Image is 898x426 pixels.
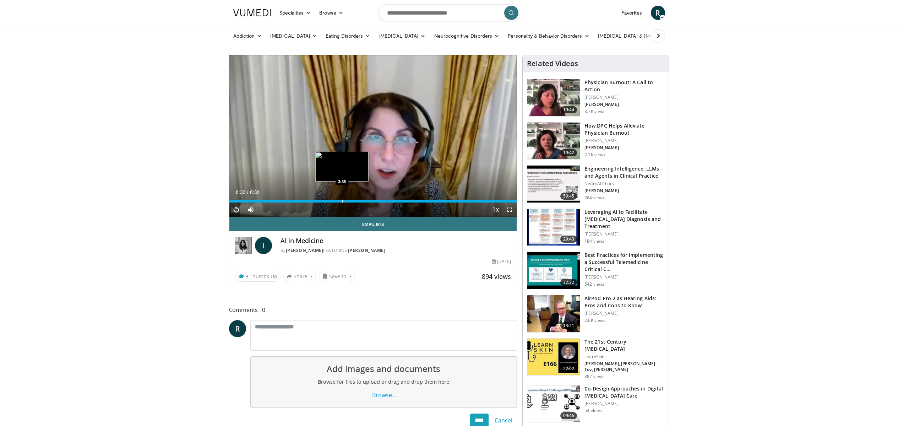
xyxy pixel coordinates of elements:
span: 09:46 [560,412,577,419]
h3: The 21st Century [MEDICAL_DATA] [584,338,664,352]
a: Personality & Behavior Disorders [504,29,593,43]
a: Favorites [617,6,647,20]
span: 19:44 [560,106,577,113]
h3: How DPC Helps Alleviate Physician Burnout [584,122,664,136]
span: 13:21 [560,322,577,329]
a: Specialties [275,6,315,20]
p: [PERSON_NAME] [584,311,664,316]
span: 22:02 [560,365,577,372]
img: eff7de8f-077c-4608-80ca-f678e94f3178.150x105_q85_crop-smart_upscale.jpg [527,385,580,422]
button: Mute [244,203,258,217]
img: ae962841-479a-4fc3-abd9-1af602e5c29c.150x105_q85_crop-smart_upscale.jpg [527,79,580,116]
button: Playback Rate [488,203,502,217]
img: 8c03ed1f-ed96-42cb-9200-2a88a5e9b9ab.150x105_q85_crop-smart_upscale.jpg [527,123,580,160]
button: Fullscreen [502,203,517,217]
a: 19:42 How DPC Helps Alleviate Physician Burnout [PERSON_NAME] [PERSON_NAME] 2.1K views [527,122,664,160]
p: LearnSkin [584,354,664,360]
p: [PERSON_NAME] [584,138,664,144]
p: [PERSON_NAME], [PERSON_NAME]-Tov, [PERSON_NAME] [584,361,664,372]
p: 2.6K views [584,318,605,323]
p: 184 views [584,238,604,244]
a: [MEDICAL_DATA] & [MEDICAL_DATA] [594,29,695,43]
p: [PERSON_NAME] [584,274,664,280]
img: a78774a7-53a7-4b08-bcf0-1e3aa9dc638f.150x105_q85_crop-smart_upscale.jpg [527,295,580,332]
img: image.jpeg [315,152,369,182]
p: 2.1K views [584,152,605,158]
span: Comments 0 [229,305,517,314]
span: 6:36 [250,189,260,195]
p: 54 views [584,408,602,414]
a: 32:32 Best Practices for Implementing a Successful Telemedicine Critical C… [PERSON_NAME] 542 views [527,252,664,289]
p: 3.7K views [584,109,605,114]
a: R [651,6,665,20]
h3: Best Practices for Implementing a Successful Telemedicine Critical C… [584,252,664,273]
img: Dr. Iris Gorfinkel [235,237,252,254]
h3: Engineering Intelligence: LLMs and Agents in Clinical Practice [584,165,664,179]
p: 387 views [584,374,604,379]
h3: Co-Design Approaches in Digital [MEDICAL_DATA] Care [584,385,664,399]
a: Eating Disorders [321,29,374,43]
h3: AirPod Pro 2 as Hearing Aids: Pros and Cons to Know [584,295,664,309]
h4: Related Videos [527,59,578,68]
a: 9 Thumbs Up [235,271,281,282]
h3: Physician Burnout: A Call to Action [584,79,664,93]
a: Browse... [366,388,401,402]
span: / [247,189,249,195]
div: By FEATURING [281,247,511,254]
p: [PERSON_NAME] [584,102,664,107]
a: 29:43 Leveraging AI to Facilitate [MEDICAL_DATA] Diagnosis and Treatment [PERSON_NAME] 184 views [527,209,664,246]
a: Browse [315,6,348,20]
a: Neurocognitive Disorders [430,29,504,43]
img: a028b2ed-2799-4348-b6b4-733b0fc51b04.150x105_q85_crop-smart_upscale.jpg [527,209,580,246]
a: 59:45 Engineering Intelligence: LLMs and Agents in Clinical Practice NeuroAI.Chats [PERSON_NAME] ... [527,165,664,203]
span: 9 [245,273,248,280]
a: 19:44 Physician Burnout: A Call to Action [PERSON_NAME] [PERSON_NAME] 3.7K views [527,79,664,117]
h3: Leveraging AI to Facilitate [MEDICAL_DATA] Diagnosis and Treatment [584,209,664,230]
a: Email Iris [229,217,517,231]
img: b12dae1b-5470-4178-b022-d9bdaad706a6.150x105_q85_crop-smart_upscale.jpg [527,252,580,289]
p: [PERSON_NAME] [584,231,664,237]
img: VuMedi Logo [233,9,271,16]
div: Progress Bar [229,200,517,203]
p: 264 views [584,195,604,201]
span: 59:45 [560,193,577,200]
video-js: Video Player [229,55,517,217]
h1: Add images and documents [256,362,511,375]
a: Addiction [229,29,266,43]
input: Search topics, interventions [378,4,520,21]
p: NeuroAI.Chats [584,181,664,187]
a: R [229,320,246,337]
button: Share [283,271,316,282]
a: [PERSON_NAME] [286,247,323,253]
button: Save to [319,271,355,282]
h4: AI in Medicine [281,237,511,245]
span: 6:36 [236,189,245,195]
a: [PERSON_NAME] [348,247,386,253]
img: 25431246-1269-42a8-a8a5-913a9f51cb16.150x105_q85_crop-smart_upscale.jpg [527,339,580,376]
a: [MEDICAL_DATA] [374,29,430,43]
span: 29:43 [560,236,577,243]
a: 22:02 The 21st Century [MEDICAL_DATA] LearnSkin [PERSON_NAME], [PERSON_NAME]-Tov, [PERSON_NAME] 3... [527,338,664,379]
p: [PERSON_NAME] [584,95,664,100]
span: 32:32 [560,279,577,286]
a: [MEDICAL_DATA] [266,29,321,43]
a: 09:46 Co-Design Approaches in Digital [MEDICAL_DATA] Care [PERSON_NAME] 54 views [527,385,664,423]
p: [PERSON_NAME] [584,145,664,151]
button: Replay [229,203,244,217]
span: 19:42 [560,149,577,156]
h2: Browse for files to upload or drag and drop them here [256,378,511,386]
p: [PERSON_NAME] [584,188,664,194]
div: [DATE] [492,258,511,265]
a: 13:21 AirPod Pro 2 as Hearing Aids: Pros and Cons to Know [PERSON_NAME] 2.6K views [527,295,664,333]
span: 894 views [482,272,511,281]
a: I [255,237,272,254]
p: [PERSON_NAME] [584,401,664,406]
img: ea6b8c10-7800-4812-b957-8d44f0be21f9.150x105_q85_crop-smart_upscale.jpg [527,166,580,203]
p: 542 views [584,281,604,287]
